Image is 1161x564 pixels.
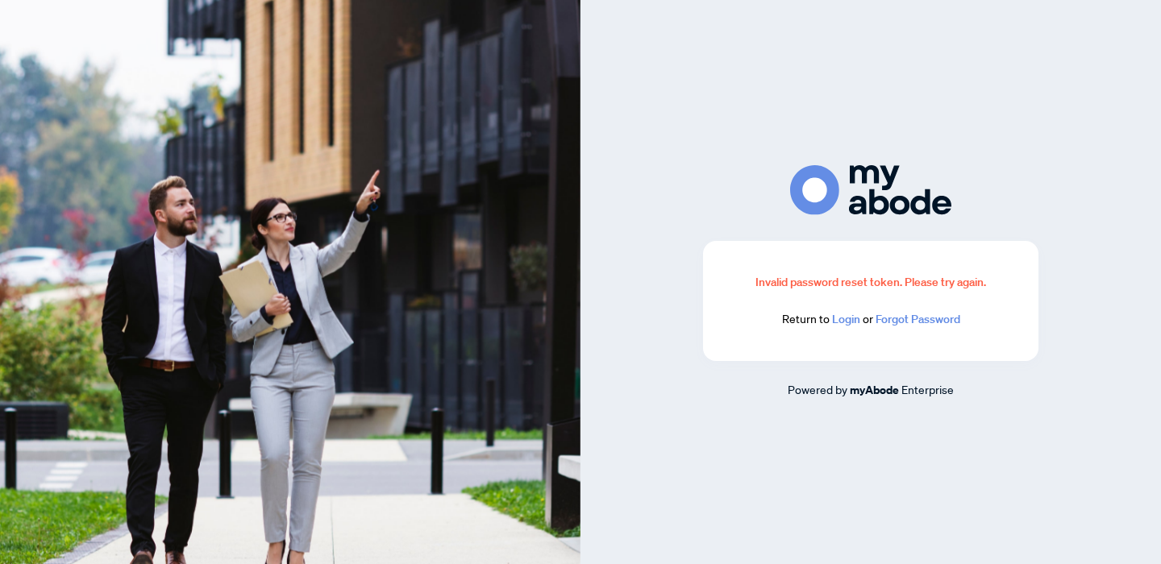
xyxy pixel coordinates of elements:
span: Powered by [788,382,847,396]
span: Enterprise [901,382,954,396]
a: Login [832,312,860,326]
a: myAbode [850,381,899,399]
div: Invalid password reset token. Please try again. [742,273,1000,291]
img: ma-logo [790,165,951,214]
a: Forgot Password [876,312,960,326]
div: Return to or [742,310,1000,329]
